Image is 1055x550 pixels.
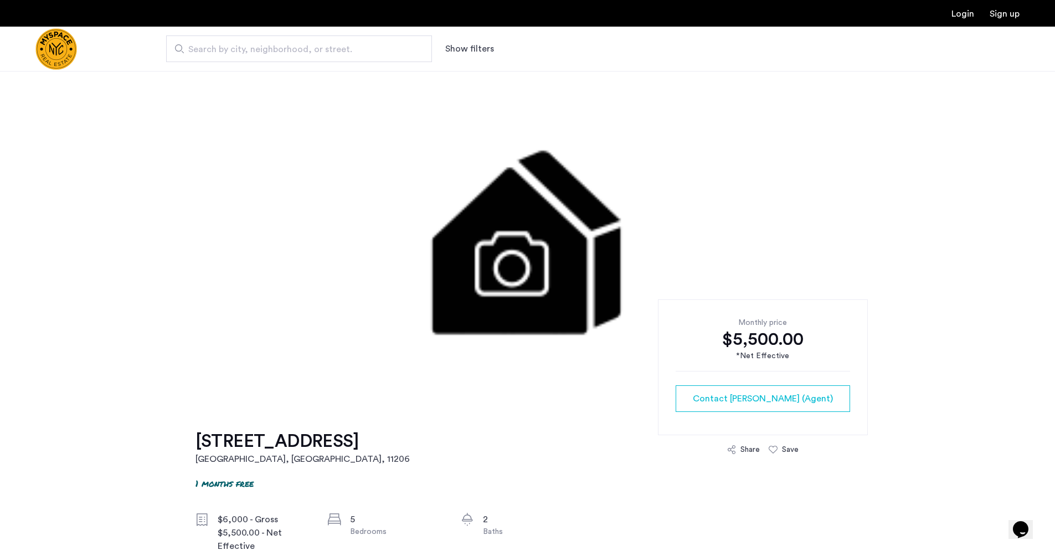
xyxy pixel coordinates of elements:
[990,9,1020,18] a: Registration
[483,526,576,537] div: Baths
[350,513,443,526] div: 5
[693,392,833,405] span: Contact [PERSON_NAME] (Agent)
[1008,506,1044,539] iframe: chat widget
[676,350,850,362] div: *Net Effective
[195,477,254,490] p: 1 months free
[676,385,850,412] button: button
[190,71,865,404] img: 3.gif
[350,526,443,537] div: Bedrooms
[445,42,494,55] button: Show or hide filters
[188,43,401,56] span: Search by city, neighborhood, or street.
[676,328,850,350] div: $5,500.00
[483,513,576,526] div: 2
[35,28,77,70] img: logo
[195,430,410,466] a: [STREET_ADDRESS][GEOGRAPHIC_DATA], [GEOGRAPHIC_DATA], 11206
[166,35,432,62] input: Apartment Search
[740,444,760,455] div: Share
[676,317,850,328] div: Monthly price
[218,513,311,526] div: $6,000 - Gross
[951,9,974,18] a: Login
[782,444,799,455] div: Save
[195,430,410,452] h1: [STREET_ADDRESS]
[195,452,410,466] h2: [GEOGRAPHIC_DATA], [GEOGRAPHIC_DATA] , 11206
[35,28,77,70] a: Cazamio Logo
